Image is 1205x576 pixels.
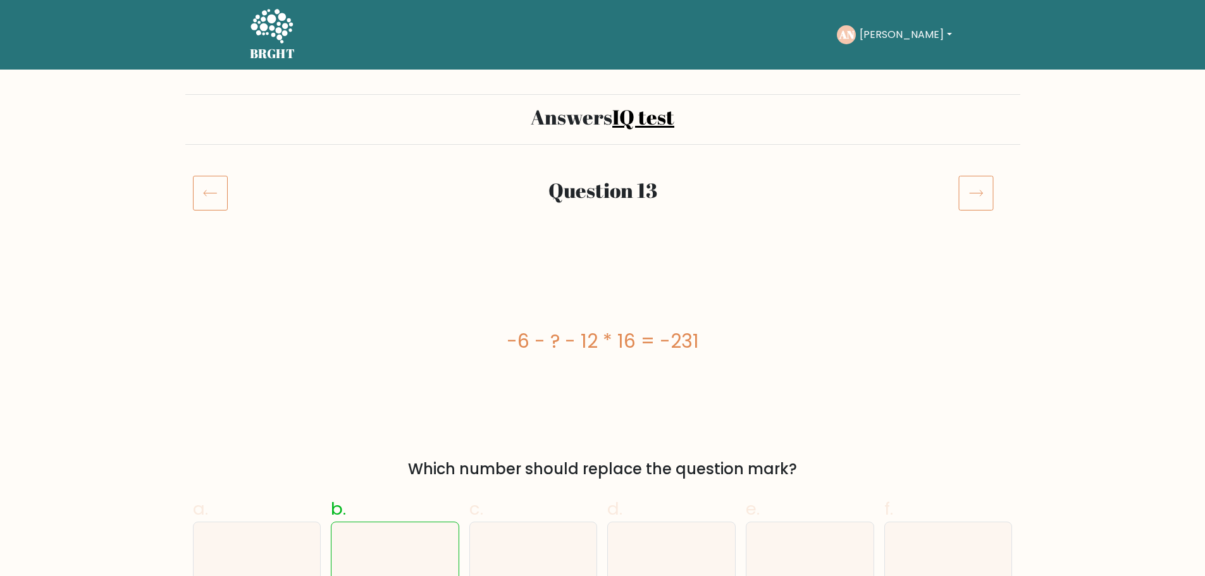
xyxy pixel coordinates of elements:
[607,496,622,521] span: d.
[250,5,295,64] a: BRGHT
[193,496,208,521] span: a.
[193,327,1013,355] div: -6 - ? - 12 * 16 = -231
[856,27,955,43] button: [PERSON_NAME]
[263,178,943,202] h2: Question 13
[746,496,760,521] span: e.
[839,27,855,42] text: AN
[331,496,346,521] span: b.
[612,103,674,130] a: IQ test
[193,105,1013,129] h2: Answers
[469,496,483,521] span: c.
[250,46,295,61] h5: BRGHT
[884,496,893,521] span: f.
[201,458,1005,481] div: Which number should replace the question mark?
